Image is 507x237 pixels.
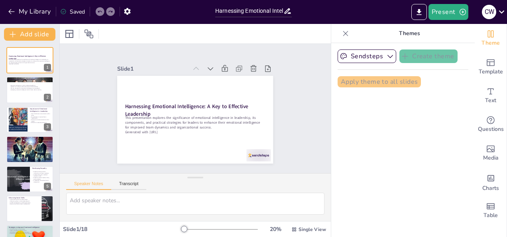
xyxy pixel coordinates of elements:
[9,55,46,60] strong: Harnessing Emotional Intelligence: A Key to Effective Leadership
[123,108,264,137] p: This presentation explores the significance of emotional intelligence in leadership, its componen...
[482,184,499,193] span: Charts
[9,230,51,232] p: Seeking feedback promotes growth.
[482,5,496,19] div: c W
[9,137,51,140] p: Self-Awareness in Leadership
[475,110,507,139] div: Get real-time input from your audience
[9,203,39,205] p: Open communication fosters collaboration.
[215,5,283,17] input: Insert title
[125,96,249,116] strong: Harnessing Emotional Intelligence: A Key to Effective Leadership
[111,181,147,190] button: Transcript
[9,231,51,233] p: Mindfulness helps in emotional regulation.
[6,196,53,222] div: 6
[30,122,51,123] p: EI leads to increased productivity.
[475,168,507,196] div: Add charts and graphs
[30,116,51,119] p: EI contributes to improved team collaboration.
[11,143,53,144] p: Self-awareness is essential for informed decision-making.
[6,107,53,133] div: 3
[11,144,53,146] p: High self-awareness builds trust in teams.
[60,8,85,16] div: Saved
[485,96,496,105] span: Text
[11,146,53,147] p: Reflection on behavior improves team dynamics.
[475,81,507,110] div: Add text boxes
[475,53,507,81] div: Add ready made slides
[6,136,53,162] div: 4
[478,125,504,134] span: Questions
[44,212,51,219] div: 6
[11,147,53,149] p: Self-awareness enhances emotional regulation.
[9,87,51,89] p: The five components of emotional intelligence are interrelated.
[32,174,51,177] p: Understanding team members' concerns is vital.
[122,57,192,72] div: Slide 1
[4,28,55,41] button: Add slide
[44,183,51,190] div: 5
[32,180,51,182] p: A supportive atmosphere boosts engagement.
[63,28,76,40] div: Layout
[338,76,421,87] button: Apply theme to all slides
[9,63,51,65] p: Generated with [URL]
[482,4,496,20] button: c W
[66,181,111,190] button: Speaker Notes
[9,86,51,87] p: Leaders must recognize their emotions and those of others.
[266,225,285,233] div: 20 %
[299,226,326,233] span: Single View
[44,94,51,101] div: 2
[9,233,51,235] p: Emotional regulation techniques are essential.
[9,200,39,202] p: Influencing others is a key leadership skill.
[338,49,396,63] button: Sendsteps
[9,229,51,230] p: Active listening is a key strategy.
[30,113,51,116] p: High EI enhances communication within teams.
[63,225,181,233] div: Slide 1 / 18
[44,153,51,160] div: 4
[6,47,53,73] div: 1
[9,227,51,229] p: Strategies to Improve Emotional Intelligence
[123,122,263,142] p: Generated with [URL]
[6,5,54,18] button: My Library
[44,123,51,130] div: 3
[9,59,51,63] p: This presentation explores the significance of emotional intelligence in leadership, its componen...
[479,67,503,76] span: Template
[84,29,94,39] span: Position
[399,49,458,63] button: Create theme
[9,202,39,203] p: Conflict management is crucial for harmony.
[428,4,468,20] button: Present
[32,167,51,170] p: Developing Empathy
[352,24,467,43] p: Themes
[9,199,39,201] p: Social skills build strong relationships.
[475,24,507,53] div: Change the overall theme
[481,39,500,47] span: Theme
[411,4,427,20] button: Export to PowerPoint
[475,196,507,225] div: Add a table
[9,78,51,81] p: Understanding Emotional Intelligence
[483,154,499,162] span: Media
[9,89,51,91] p: Developing emotional intelligence leads to better decision-making.
[30,119,51,122] p: Positive work environments stem from high EI.
[9,197,39,199] p: Enhancing Social Skills
[30,108,51,112] p: Importance of Emotional Intelligence in Leadership
[32,171,51,174] p: Empathy fosters personal connections with team members.
[475,139,507,168] div: Add images, graphics, shapes or video
[44,64,51,71] div: 1
[32,177,51,180] p: Empathy enhances loyalty among team members.
[9,85,51,86] p: Emotional intelligence is vital for effective leadership.
[6,77,53,103] div: 2
[483,211,498,220] span: Table
[6,166,53,192] div: 5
